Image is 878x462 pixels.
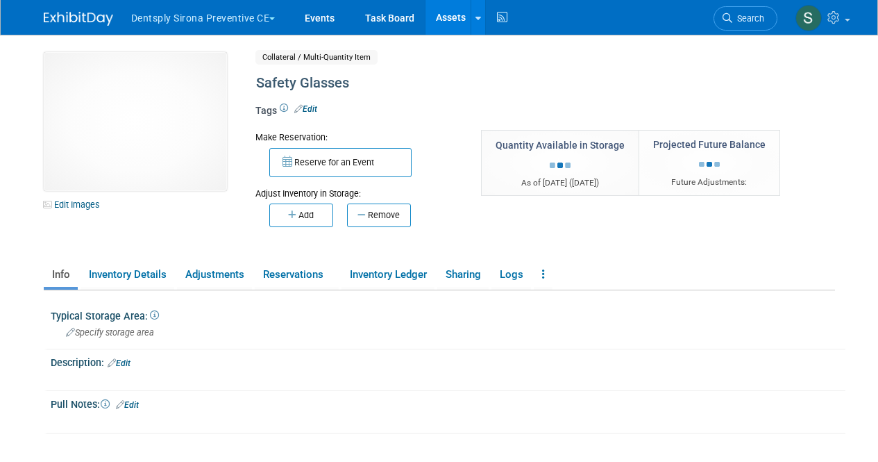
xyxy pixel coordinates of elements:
[44,12,113,26] img: ExhibitDay
[255,104,776,127] div: Tags
[177,263,252,287] a: Adjustments
[51,394,845,412] div: Pull Notes:
[699,162,720,167] img: loading...
[269,204,333,227] button: Add
[116,400,139,410] a: Edit
[294,104,317,114] a: Edit
[496,177,625,189] div: As of [DATE] ( )
[347,204,411,227] button: Remove
[269,148,412,177] button: Reserve for an Event
[491,263,531,287] a: Logs
[66,327,154,338] span: Specify storage area
[255,177,460,200] div: Adjust Inventory in Storage:
[653,138,766,151] div: Projected Future Balance
[251,71,776,96] div: Safety Glasses
[44,196,105,213] a: Edit Images
[255,50,378,65] span: Collateral / Multi-Quantity Item
[255,263,339,287] a: Reservations
[714,6,777,31] a: Search
[255,130,460,144] div: Make Reservation:
[550,163,571,168] img: loading...
[51,311,159,322] span: Typical Storage Area:
[653,176,766,188] div: Future Adjustments:
[51,352,845,370] div: Description:
[795,5,822,31] img: Samantha Meyers
[496,138,625,152] div: Quantity Available in Storage
[81,263,174,287] a: Inventory Details
[44,263,78,287] a: Info
[572,178,596,188] span: [DATE]
[341,263,434,287] a: Inventory Ledger
[732,13,764,24] span: Search
[437,263,489,287] a: Sharing
[108,358,130,368] a: Edit
[44,52,227,191] img: View Images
